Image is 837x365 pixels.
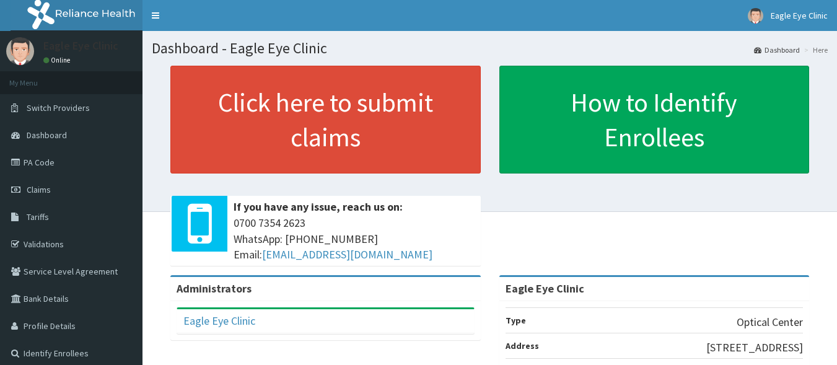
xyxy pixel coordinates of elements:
p: Eagle Eye Clinic [43,40,118,51]
span: Dashboard [27,130,67,141]
b: If you have any issue, reach us on: [234,200,403,214]
b: Address [506,340,539,351]
span: Eagle Eye Clinic [771,10,828,21]
p: Optical Center [737,314,803,330]
a: Online [43,56,73,64]
strong: Eagle Eye Clinic [506,281,584,296]
a: Click here to submit claims [170,66,481,174]
li: Here [801,45,828,55]
span: 0700 7354 2623 WhatsApp: [PHONE_NUMBER] Email: [234,215,475,263]
p: [STREET_ADDRESS] [706,340,803,356]
span: Claims [27,184,51,195]
img: User Image [748,8,763,24]
b: Type [506,315,526,326]
img: User Image [6,37,34,65]
b: Administrators [177,281,252,296]
span: Tariffs [27,211,49,222]
span: Switch Providers [27,102,90,113]
h1: Dashboard - Eagle Eye Clinic [152,40,828,56]
a: [EMAIL_ADDRESS][DOMAIN_NAME] [262,247,432,262]
a: Dashboard [754,45,800,55]
a: Eagle Eye Clinic [183,314,255,328]
a: How to Identify Enrollees [499,66,810,174]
